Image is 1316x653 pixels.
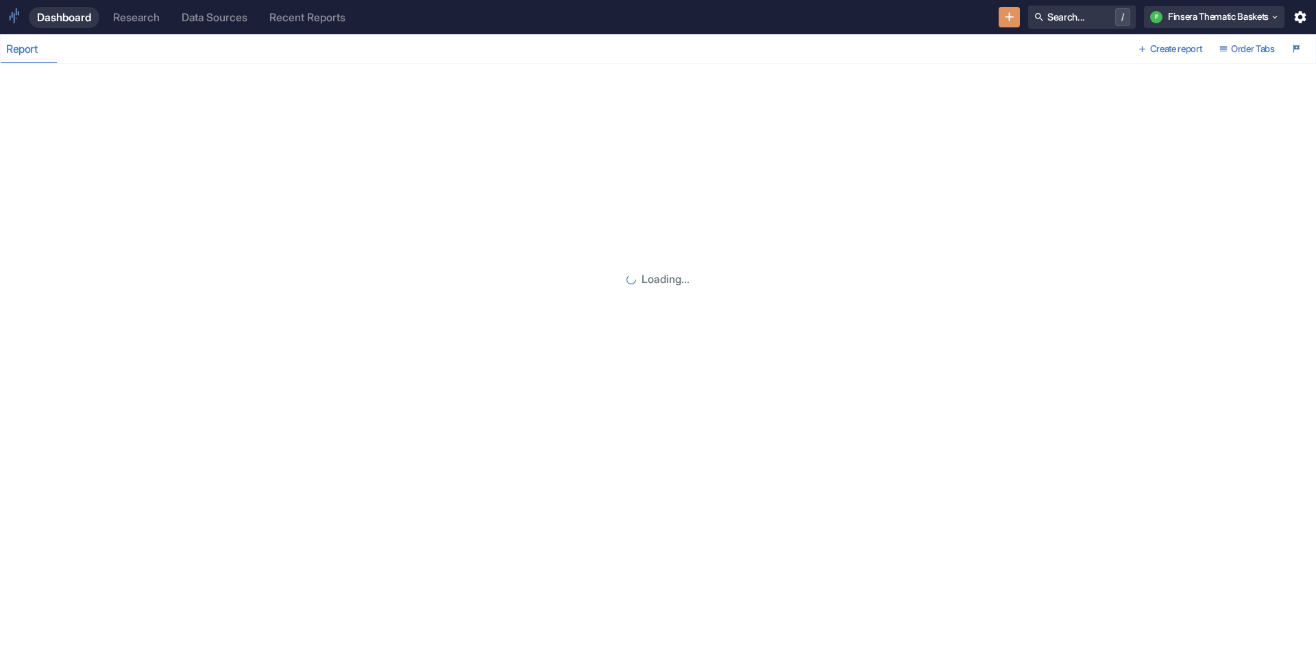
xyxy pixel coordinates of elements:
[1150,11,1162,23] div: F
[182,11,247,24] div: Data Sources
[1214,38,1281,60] button: Order Tabs
[1028,5,1136,29] button: Search.../
[1144,6,1284,28] button: FFinsera Thematic Baskets
[1287,38,1307,60] button: Launch Tour
[29,7,99,28] a: Dashboard
[6,42,50,56] div: Report
[1,35,1132,63] div: dashboard tabs
[113,11,160,24] div: Research
[642,271,690,288] p: Loading...
[105,7,168,28] a: Research
[269,11,345,24] div: Recent Reports
[999,7,1020,28] button: New Resource
[261,7,354,28] a: Recent Reports
[173,7,256,28] a: Data Sources
[1132,38,1208,60] button: Create report
[37,11,91,24] div: Dashboard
